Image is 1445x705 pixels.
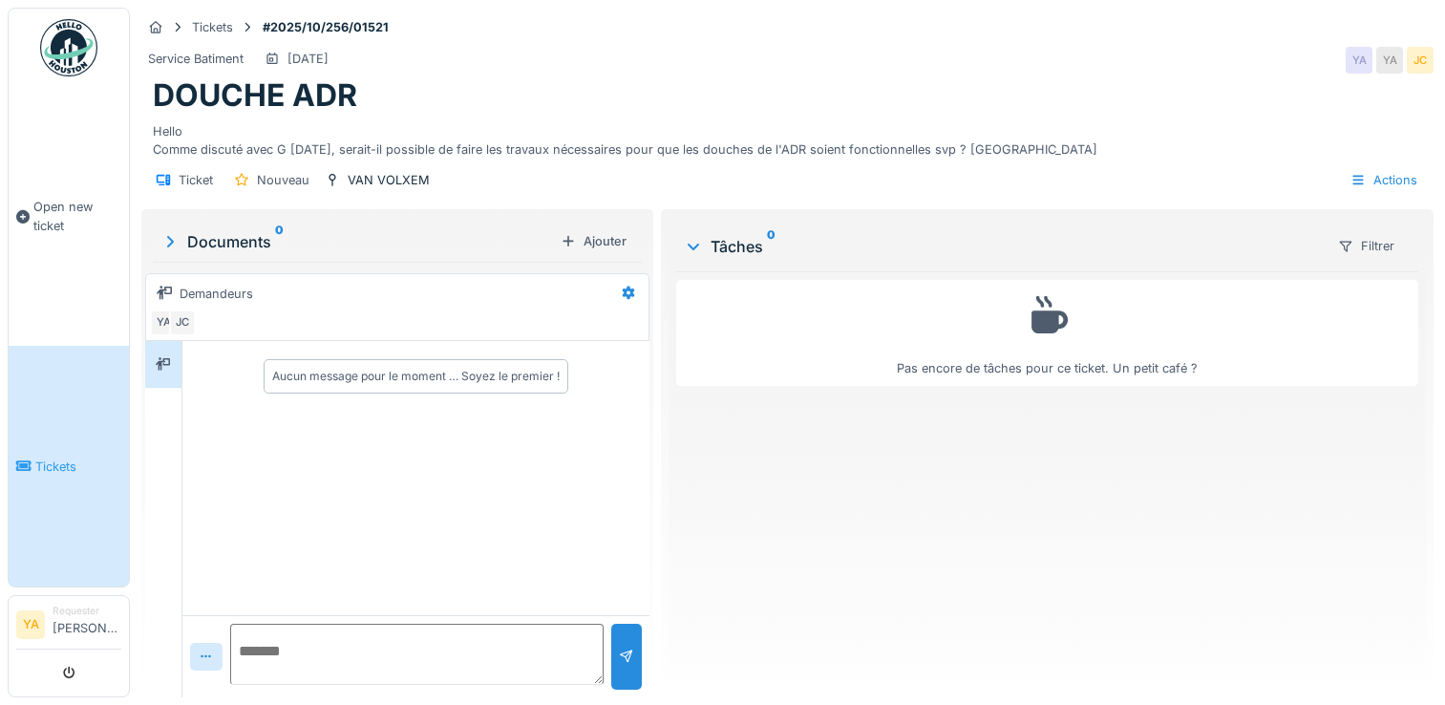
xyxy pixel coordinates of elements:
h1: DOUCHE ADR [153,77,357,114]
sup: 0 [275,230,284,253]
div: Demandeurs [180,285,253,303]
strong: #2025/10/256/01521 [255,18,396,36]
div: Actions [1342,166,1426,194]
div: [DATE] [287,50,329,68]
span: Open new ticket [33,198,121,234]
div: Service Batiment [148,50,244,68]
sup: 0 [767,235,776,258]
li: [PERSON_NAME] [53,604,121,645]
div: Pas encore de tâches pour ce ticket. Un petit café ? [689,288,1406,377]
div: Documents [160,230,553,253]
div: Ajouter [553,228,634,254]
div: JC [169,310,196,336]
div: Requester [53,604,121,618]
div: Hello Comme discuté avec G [DATE], serait-il possible de faire les travaux nécessaires pour que l... [153,115,1422,159]
div: Nouveau [257,171,309,189]
div: Aucun message pour le moment … Soyez le premier ! [272,368,560,385]
a: Tickets [9,346,129,587]
div: Tâches [684,235,1322,258]
li: YA [16,610,45,639]
div: Ticket [179,171,213,189]
span: Tickets [35,458,121,476]
div: Tickets [192,18,233,36]
div: Filtrer [1329,232,1403,260]
div: JC [1407,47,1434,74]
div: YA [1346,47,1372,74]
div: YA [1376,47,1403,74]
div: YA [150,310,177,336]
div: VAN VOLXEM [348,171,430,189]
img: Badge_color-CXgf-gQk.svg [40,19,97,76]
a: YA Requester[PERSON_NAME] [16,604,121,650]
a: Open new ticket [9,87,129,346]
